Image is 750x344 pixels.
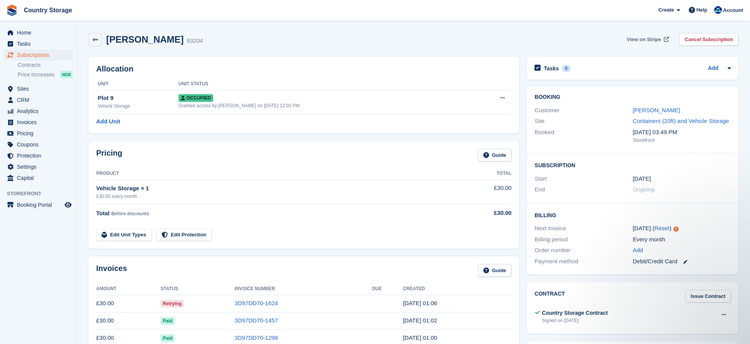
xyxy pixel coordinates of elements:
[6,5,18,16] img: stora-icon-8386f47178a22dfd0bd8f6a31ec36ba5ce8667c1dd55bd0f319d3a0aa187defe.svg
[633,257,731,266] div: Debit/Credit Card
[4,38,73,49] a: menu
[17,161,63,172] span: Settings
[535,235,633,244] div: Billing period
[17,83,63,94] span: Sites
[96,229,152,241] a: Edit Unit Types
[17,106,63,116] span: Analytics
[17,95,63,105] span: CRM
[4,199,73,210] a: menu
[17,173,63,183] span: Capital
[17,199,63,210] span: Booking Portal
[98,103,179,110] div: Vehicle Storage
[633,235,731,244] div: Every month
[544,65,559,72] h2: Tasks
[4,117,73,128] a: menu
[633,128,731,137] div: [DATE] 03:49 PM
[96,283,160,295] th: Amount
[4,95,73,105] a: menu
[542,309,608,317] div: Country Storage Contract
[633,246,643,255] a: Add
[658,6,674,14] span: Create
[4,106,73,116] a: menu
[160,300,184,307] span: Retrying
[535,290,565,302] h2: Contract
[98,94,179,103] div: Plot 9
[96,65,511,73] h2: Allocation
[403,300,437,306] time: 2025-09-30 00:06:34 UTC
[655,225,670,231] a: Reset
[535,246,633,255] div: Order number
[17,150,63,161] span: Protection
[235,334,278,341] a: 3D97DD70-1298
[106,34,184,45] h2: [PERSON_NAME]
[535,185,633,194] div: End
[4,150,73,161] a: menu
[535,257,633,266] div: Payment method
[160,317,175,325] span: Paid
[714,6,722,14] img: Alison Dalnas
[633,118,729,124] a: Containers (20ft) and Vehicle Storage
[723,7,743,14] span: Account
[179,94,213,102] span: Occupied
[96,264,127,277] h2: Invoices
[679,33,738,46] a: Cancel Subscription
[17,38,63,49] span: Tasks
[17,128,63,139] span: Pricing
[160,283,235,295] th: Status
[17,139,63,150] span: Coupons
[160,334,175,342] span: Paid
[673,226,680,233] div: Tooltip anchor
[17,27,63,38] span: Home
[156,229,212,241] a: Edit Protection
[21,4,75,17] a: Country Storage
[4,27,73,38] a: menu
[624,33,670,46] a: View on Stripe
[18,61,73,69] a: Contracts
[4,128,73,139] a: menu
[403,283,511,295] th: Created
[179,78,473,90] th: Unit Status
[18,71,55,78] span: Price increases
[372,283,403,295] th: Due
[96,117,120,126] a: Add Unit
[456,168,511,180] th: Total
[535,128,633,144] div: Booked
[562,65,571,72] div: 0
[96,210,110,216] span: Total
[697,6,707,14] span: Help
[96,193,456,200] div: £30.00 every month
[535,117,633,126] div: Site
[4,161,73,172] a: menu
[633,186,655,193] span: Ongoing
[535,106,633,115] div: Customer
[63,200,73,209] a: Preview store
[96,312,160,329] td: £30.00
[535,211,731,219] h2: Billing
[456,209,511,218] div: £30.00
[403,334,437,341] time: 2025-07-30 00:00:16 UTC
[685,290,731,302] a: Issue Contract
[179,102,473,109] div: Granted access by [PERSON_NAME] on [DATE] 12:01 PM
[478,149,512,161] a: Guide
[4,173,73,183] a: menu
[627,36,661,43] span: View on Stripe
[535,94,731,100] h2: Booking
[535,224,633,233] div: Next invoice
[17,117,63,128] span: Invoices
[4,50,73,60] a: menu
[535,161,731,169] h2: Subscription
[111,211,149,216] span: Before discounts
[235,317,278,324] a: 3D97DD70-1457
[542,317,608,324] div: Signed on [DATE]
[633,136,731,144] div: Storefront
[4,83,73,94] a: menu
[456,179,511,204] td: £30.00
[4,139,73,150] a: menu
[17,50,63,60] span: Subscriptions
[96,184,456,193] div: Vehicle Storage × 1
[708,64,718,73] a: Add
[187,37,203,45] div: 93204
[478,264,512,277] a: Guide
[633,107,680,113] a: [PERSON_NAME]
[18,70,73,79] a: Price increases NEW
